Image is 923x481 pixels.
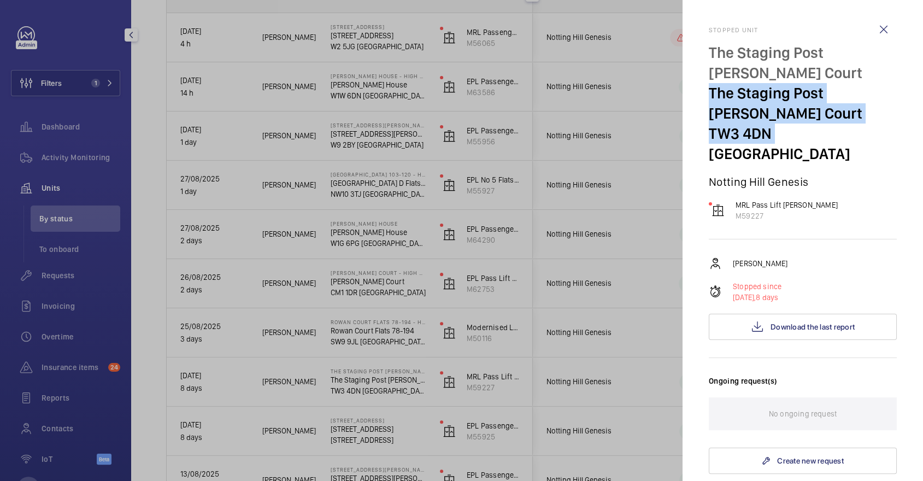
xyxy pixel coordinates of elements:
[733,281,781,292] p: Stopped since
[709,175,897,189] p: Notting Hill Genesis
[733,258,787,269] p: [PERSON_NAME]
[709,448,897,474] a: Create new request
[736,210,838,221] p: M59227
[733,293,756,302] span: [DATE],
[709,83,897,124] p: The Staging Post [PERSON_NAME] Court
[771,322,855,331] span: Download the last report
[709,124,897,164] p: TW3 4DN [GEOGRAPHIC_DATA]
[709,376,897,397] h3: Ongoing request(s)
[736,200,838,210] p: MRL Pass Lift [PERSON_NAME]
[709,43,897,83] p: The Staging Post [PERSON_NAME] Court
[769,397,837,430] p: No ongoing request
[709,26,897,34] h2: Stopped unit
[712,204,725,217] img: elevator.svg
[733,292,781,303] p: 8 days
[709,314,897,340] button: Download the last report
